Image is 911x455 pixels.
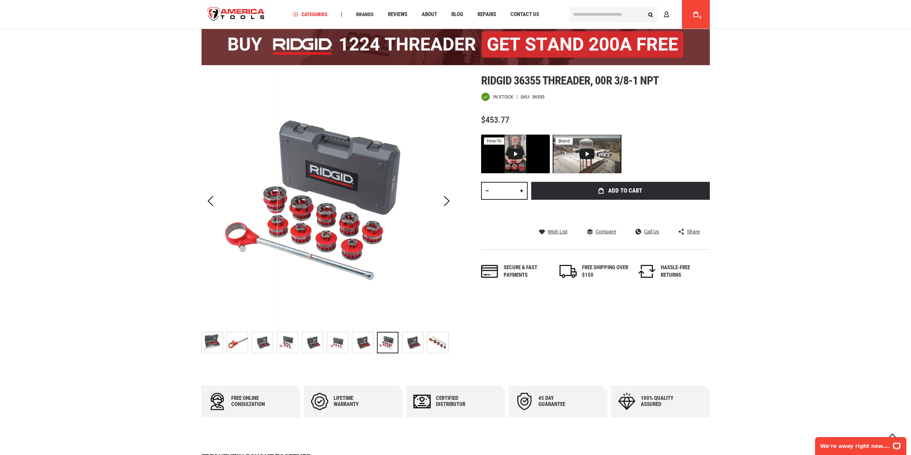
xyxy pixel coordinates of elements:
[559,265,577,278] img: shipping
[481,115,509,125] span: $453.77
[587,228,616,235] a: Compare
[481,74,659,87] span: Ridgid 36355 threader, 00r 3/8-1 npt
[202,74,456,328] img: RIDGID 36355 THREADER, 00R 3/8-1 NPT
[493,95,513,99] span: In stock
[356,12,374,17] span: Brands
[231,395,274,407] div: Free online consultation
[402,332,423,353] img: RIDGID 36355 THREADER, 00R 3/8-1 NPT
[352,328,377,357] div: RIDGID 36355 THREADER, 00R 3/8-1 NPT
[438,74,456,328] div: Next
[353,10,377,19] a: Brands
[327,328,352,357] div: RIDGID 36355 THREADER, 00R 3/8-1 NPT
[277,332,298,353] img: RIDGID 36355 THREADER, 00R 3/8-1 NPT
[687,229,700,234] span: Share
[548,229,568,234] span: Wish List
[202,74,219,328] div: Previous
[202,332,223,353] img: RIDGID 36355 THREADER, 00R 3/8-1 NPT
[302,328,327,357] div: RIDGID 36355 THREADER, 00R 3/8-1 NPT
[635,228,659,235] a: Call Us
[402,328,427,357] div: RIDGID 36355 THREADER, 00R 3/8-1 NPT
[644,8,658,21] button: Search
[699,15,702,19] span: 0
[202,24,710,65] img: BOGO: Buy the RIDGID® 1224 Threader (26092), get the 92467 200A Stand FREE!
[644,229,659,234] span: Call Us
[252,332,273,353] img: RIDGID 36355 THREADER, 00R 3/8-1 NPT
[638,265,655,278] img: returns
[507,10,542,19] a: Contact Us
[531,182,710,200] button: Add to Cart
[448,10,466,19] a: Blog
[377,328,402,357] div: RIDGID 36355 THREADER, 00R 3/8-1 NPT
[293,12,328,17] span: Categories
[385,10,411,19] a: Reviews
[290,10,331,19] a: Categories
[352,332,373,353] img: RIDGID 36355 THREADER, 00R 3/8-1 NPT
[451,12,463,17] span: Blog
[427,328,449,357] div: RIDGID 36355 THREADER, 00R 3/8-1 NPT
[436,395,479,407] div: Certified Distributor
[641,395,684,407] div: 100% quality assured
[302,332,323,353] img: RIDGID 36355 THREADER, 00R 3/8-1 NPT
[202,1,271,28] a: store logo
[227,328,252,357] div: RIDGID 36355 THREADER, 00R 3/8-1 NPT
[427,332,448,353] img: RIDGID 36355 THREADER, 00R 3/8-1 NPT
[520,95,532,99] strong: SKU
[661,264,707,279] div: HASSLE-FREE RETURNS
[334,395,377,407] div: Lifetime warranty
[530,202,711,223] iframe: Secure express checkout frame
[810,432,911,455] iframe: LiveChat chat widget
[277,328,302,357] div: RIDGID 36355 THREADER, 00R 3/8-1 NPT
[504,264,550,279] div: Secure & fast payments
[418,10,440,19] a: About
[252,328,277,357] div: RIDGID 36355 THREADER, 00R 3/8-1 NPT
[596,229,616,234] span: Compare
[478,12,496,17] span: Repairs
[474,10,499,19] a: Repairs
[202,1,271,28] img: America Tools
[327,332,348,353] img: RIDGID 36355 THREADER, 00R 3/8-1 NPT
[481,265,498,278] img: payments
[422,12,437,17] span: About
[608,188,642,194] span: Add to Cart
[538,395,581,407] div: 45 day Guarantee
[481,92,513,101] div: Availability
[539,228,568,235] a: Wish List
[227,332,248,353] img: RIDGID 36355 THREADER, 00R 3/8-1 NPT
[388,12,407,17] span: Reviews
[532,95,544,99] div: 36355
[202,328,227,357] div: RIDGID 36355 THREADER, 00R 3/8-1 NPT
[510,12,539,17] span: Contact Us
[582,264,629,279] div: FREE SHIPPING OVER $150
